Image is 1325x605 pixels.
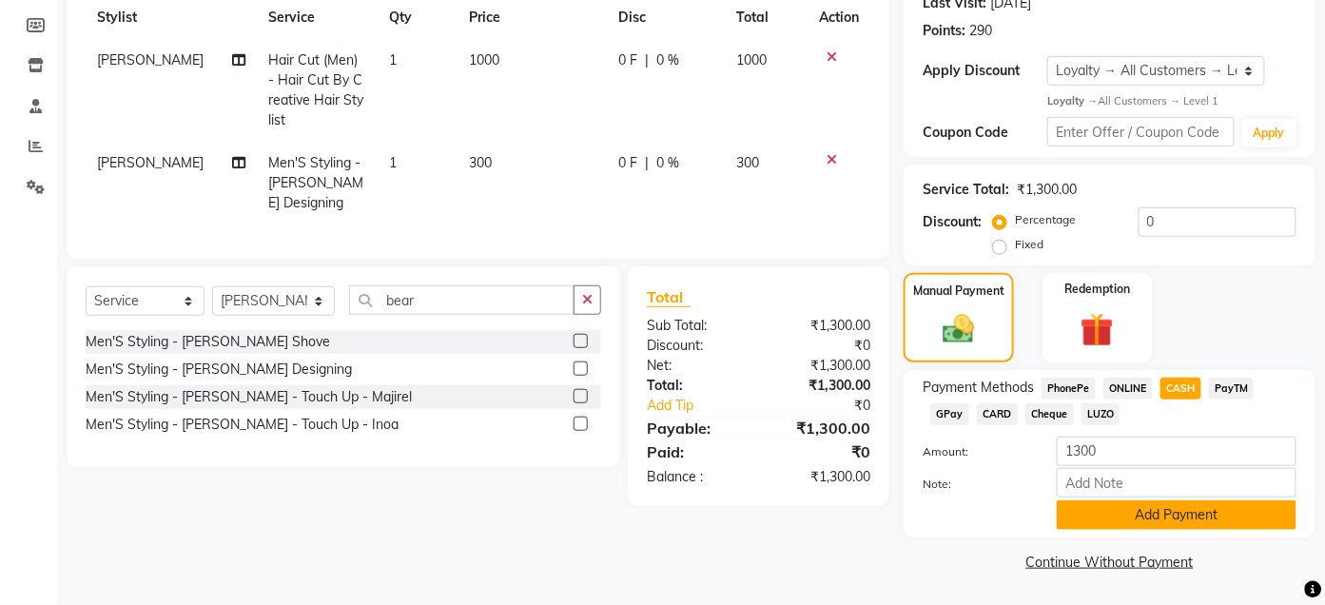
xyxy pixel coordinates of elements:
[633,316,759,336] div: Sub Total:
[930,403,969,425] span: GPay
[1103,378,1153,400] span: ONLINE
[97,154,204,171] span: [PERSON_NAME]
[86,387,412,407] div: Men'S Styling - [PERSON_NAME] - Touch Up - Majirel
[656,153,679,173] span: 0 %
[933,311,984,347] img: _cash.svg
[1047,94,1098,107] strong: Loyalty →
[907,553,1312,573] a: Continue Without Payment
[469,154,492,171] span: 300
[908,443,1042,460] label: Amount:
[656,50,679,70] span: 0 %
[908,476,1042,493] label: Note:
[969,21,992,41] div: 290
[780,396,886,416] div: ₹0
[923,212,982,232] div: Discount:
[647,287,691,307] span: Total
[923,378,1034,398] span: Payment Methods
[86,360,352,380] div: Men'S Styling - [PERSON_NAME] Designing
[1015,236,1043,253] label: Fixed
[923,61,1047,81] div: Apply Discount
[1042,378,1096,400] span: PhonePe
[759,417,886,439] div: ₹1,300.00
[389,51,397,68] span: 1
[759,356,886,376] div: ₹1,300.00
[1047,93,1296,109] div: All Customers → Level 1
[633,417,759,439] div: Payable:
[759,440,886,463] div: ₹0
[923,180,1009,200] div: Service Total:
[633,336,759,356] div: Discount:
[1070,309,1124,350] img: _gift.svg
[645,50,649,70] span: |
[1017,180,1077,200] div: ₹1,300.00
[1209,378,1255,400] span: PayTM
[389,154,397,171] span: 1
[736,154,759,171] span: 300
[633,396,780,416] a: Add Tip
[269,51,364,128] span: Hair Cut (Men) - Hair Cut By Creative Hair Stylist
[1057,468,1296,498] input: Add Note
[759,376,886,396] div: ₹1,300.00
[759,316,886,336] div: ₹1,300.00
[469,51,499,68] span: 1000
[913,283,1004,300] label: Manual Payment
[1064,281,1130,298] label: Redemption
[1025,403,1074,425] span: Cheque
[1081,403,1120,425] span: LUZO
[1057,437,1296,466] input: Amount
[1057,500,1296,530] button: Add Payment
[633,356,759,376] div: Net:
[736,51,767,68] span: 1000
[633,440,759,463] div: Paid:
[1047,117,1234,146] input: Enter Offer / Coupon Code
[86,415,399,435] div: Men'S Styling - [PERSON_NAME] - Touch Up - Inoa
[1160,378,1201,400] span: CASH
[759,336,886,356] div: ₹0
[618,50,637,70] span: 0 F
[269,154,364,211] span: Men'S Styling - [PERSON_NAME] Designing
[923,21,965,41] div: Points:
[86,332,330,352] div: Men'S Styling - [PERSON_NAME] Shove
[645,153,649,173] span: |
[759,467,886,487] div: ₹1,300.00
[633,467,759,487] div: Balance :
[923,123,1047,143] div: Coupon Code
[349,285,575,315] input: Search or Scan
[1242,119,1296,147] button: Apply
[633,376,759,396] div: Total:
[618,153,637,173] span: 0 F
[977,403,1018,425] span: CARD
[1015,211,1076,228] label: Percentage
[97,51,204,68] span: [PERSON_NAME]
